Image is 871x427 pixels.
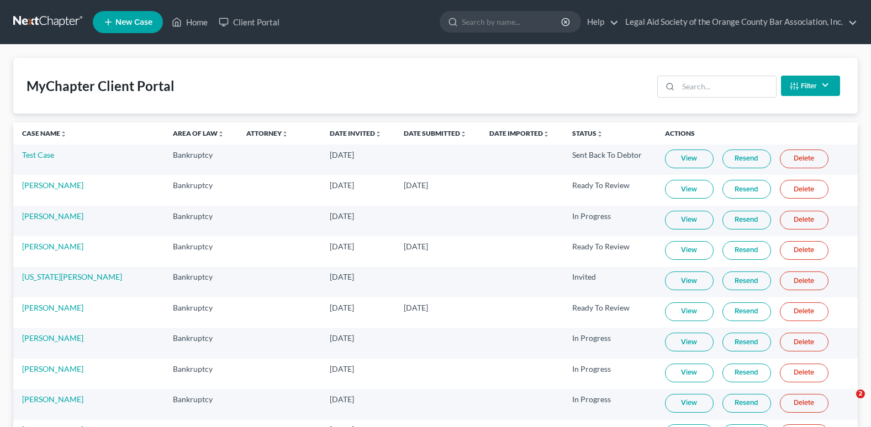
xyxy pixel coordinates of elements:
a: Legal Aid Society of the Orange County Bar Association, Inc. [620,12,857,32]
i: unfold_more [543,131,550,137]
td: Bankruptcy [164,236,237,266]
span: [DATE] [330,272,354,281]
td: Sent Back To Debtor [563,145,656,175]
a: Delete [780,333,828,351]
a: Delete [780,211,828,229]
a: Delete [780,271,828,290]
a: View [665,333,714,351]
a: Resend [722,271,771,290]
a: [PERSON_NAME] [22,364,83,373]
i: unfold_more [282,131,288,137]
a: Date Importedunfold_more [489,129,550,137]
span: [DATE] [330,303,354,312]
a: Delete [780,364,828,382]
a: View [665,394,714,413]
a: Test Case [22,150,54,159]
td: In Progress [563,206,656,236]
td: Ready To Review [563,297,656,328]
i: unfold_more [218,131,224,137]
a: View [665,150,714,168]
a: Resend [722,150,771,168]
span: [DATE] [330,211,354,221]
span: New Case [115,18,152,26]
span: [DATE] [330,364,354,373]
div: MyChapter Client Portal [27,77,175,95]
a: View [665,364,714,382]
a: [PERSON_NAME] [22,394,83,404]
a: Case Nameunfold_more [22,129,67,137]
a: View [665,180,714,199]
a: Date Invitedunfold_more [330,129,382,137]
a: Delete [780,302,828,321]
a: View [665,271,714,290]
span: [DATE] [330,242,354,251]
a: Resend [722,302,771,321]
span: 2 [856,389,865,398]
td: Bankruptcy [164,389,237,419]
a: Delete [780,241,828,260]
td: Bankruptcy [164,175,237,205]
span: [DATE] [404,242,428,251]
a: [PERSON_NAME] [22,180,83,190]
a: Resend [722,211,771,229]
a: [PERSON_NAME] [22,333,83,343]
a: Delete [780,180,828,199]
iframe: Intercom live chat [833,389,860,416]
td: In Progress [563,359,656,389]
a: Resend [722,394,771,413]
a: Date Submittedunfold_more [404,129,467,137]
input: Search by name... [462,12,563,32]
td: Bankruptcy [164,359,237,389]
a: [PERSON_NAME] [22,303,83,312]
th: Actions [656,122,858,145]
a: View [665,211,714,229]
td: Ready To Review [563,175,656,205]
a: Resend [722,241,771,260]
a: [PERSON_NAME] [22,242,83,251]
span: [DATE] [330,150,354,159]
td: In Progress [563,328,656,358]
a: Resend [722,364,771,382]
span: [DATE] [330,180,354,190]
i: unfold_more [460,131,467,137]
a: View [665,302,714,321]
span: [DATE] [330,394,354,404]
td: Invited [563,267,656,297]
i: unfold_more [60,131,67,137]
a: Delete [780,394,828,413]
td: Bankruptcy [164,267,237,297]
td: Bankruptcy [164,297,237,328]
a: Delete [780,150,828,168]
a: [US_STATE][PERSON_NAME] [22,272,122,281]
a: Resend [722,333,771,351]
a: Home [166,12,213,32]
td: Bankruptcy [164,145,237,175]
a: Area of Lawunfold_more [173,129,224,137]
td: Ready To Review [563,236,656,266]
input: Search... [678,76,776,97]
a: [PERSON_NAME] [22,211,83,221]
span: [DATE] [330,333,354,343]
a: Client Portal [213,12,285,32]
td: In Progress [563,389,656,419]
span: [DATE] [404,303,428,312]
i: unfold_more [596,131,603,137]
span: [DATE] [404,180,428,190]
a: Resend [722,180,771,199]
td: Bankruptcy [164,328,237,358]
button: Filter [781,76,840,96]
a: Help [582,12,619,32]
a: Attorneyunfold_more [246,129,288,137]
td: Bankruptcy [164,206,237,236]
i: unfold_more [375,131,382,137]
a: Statusunfold_more [572,129,603,137]
a: View [665,241,714,260]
